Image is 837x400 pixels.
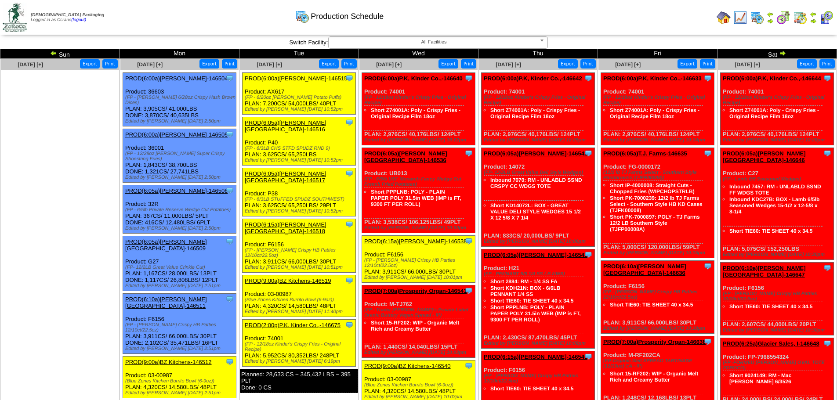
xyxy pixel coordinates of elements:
[245,297,355,303] div: (Blue Zones Kitchen Burrito Bowl (6-9oz))
[362,148,475,233] div: Product: UB013 PLAN: 3,538CS / 106,125LBS / 49PLT
[225,186,234,195] img: Tooltip
[767,11,774,18] img: arrowleft.gif
[125,207,236,213] div: (FP - 6/5lb Private Reserve Wedge Cut Potatoes)
[364,150,447,163] a: PROD(6:05a)[PERSON_NAME][GEOGRAPHIC_DATA]-146536
[482,148,595,247] div: Product: 14072 PLAN: 833CS / 20,000LBS / 9PLT
[225,295,234,303] img: Tooltip
[723,137,833,143] div: Edited by [PERSON_NAME] [DATE] 10:28pm
[723,328,833,333] div: Edited by [PERSON_NAME] [DATE] 10:30pm
[125,175,236,180] div: Edited by [PERSON_NAME] [DATE] 2:50pm
[490,177,582,189] a: Inbound 7070: RM - UNLABLD SSND CRSPY CC WDGS TOTE
[490,386,573,392] a: Short TIE60: TIE SHEET 40 x 34.5
[823,339,832,348] img: Tooltip
[364,288,467,294] a: PROD(7:00a)Prosperity Organ-146541
[610,302,693,308] a: Short TIE60: TIE SHEET 40 x 34.5
[245,322,341,328] a: PROD(2:00p)P.K, Kinder Co.,-146675
[810,18,817,25] img: arrowright.gif
[295,9,309,23] img: calendarprod.gif
[558,59,578,68] button: Export
[723,75,821,82] a: PROD(6:00a)P.K, Kinder Co.,-146644
[125,283,236,288] div: Edited by [PERSON_NAME] [DATE] 2:51pm
[125,322,236,333] div: (FP - [PERSON_NAME] Crispy HB Patties 12/10ct/22.5oz)
[584,250,593,259] img: Tooltip
[245,248,355,258] div: (FP - [PERSON_NAME] Crispy HB Patties 12/10ct/22.5oz)
[603,358,714,369] div: (FP-Organic Melt SPREAD TARTINADE (12/13oz) CA - IP)
[601,73,714,145] div: Product: 74001 PLAN: 2,976CS / 40,176LBS / 124PLT
[120,49,239,59] td: Mon
[729,228,812,234] a: Short TIE60: TIE SHEET 40 x 34.5
[311,12,384,21] span: Production Schedule
[245,197,355,202] div: (FP - 6/3LB STUFFED SPUDZ SOUTHWEST)
[700,59,715,68] button: Print
[723,291,833,302] div: (FP - [PERSON_NAME] Crispy HB Patties 12/10ct/22.5oz)
[243,219,356,273] div: Product: F6156 PLAN: 3,911CS / 66,000LBS / 30PLT
[125,95,236,105] div: (FP - [PERSON_NAME] 6/28oz Crispy Hash Brown Dices)
[610,195,703,213] a: Short PK-7000239: 12/2 lb TJ Farms Select - Southern Style HB KD Cases (TJFK00008)
[584,352,593,361] img: Tooltip
[345,321,354,329] img: Tooltip
[332,37,536,47] span: All Facilities
[484,271,594,277] div: (FP - PENNANT 6/6 1/4 SS LB NWS)
[438,59,458,68] button: Export
[610,107,699,119] a: Short Z74001A: Poly - Crispy Fries - Original Recipe Film 18oz
[482,73,595,145] div: Product: 74001 PLAN: 2,976CS / 40,176LBS / 124PLT
[580,59,596,68] button: Print
[371,107,460,119] a: Short Z74001A: Poly - Crispy Fries - Original Recipe Film 18oz
[125,346,236,351] div: Edited by [PERSON_NAME] [DATE] 2:51pm
[490,278,558,285] a: Short 2884: RM - 1/4 SS FA
[496,61,521,68] a: [DATE] [+]
[243,320,356,367] div: Product: 74001 PLAN: 5,952CS / 80,352LBS / 248PLT
[371,320,459,332] a: Short 15-RF202: WIP - Organic Melt Rich and Creamy Butter
[482,249,595,349] div: Product: H21 PLAN: 2,430CS / 87,470LBS / 45PLT
[723,340,819,347] a: PROD(6:25a)Glacier Sales, I-146648
[729,196,819,215] a: Inbound KDC27B: BOX - Lamb 6/5lb Seasoned Wedges 15-1/2 x 12-5/8 x 8-1/4
[703,262,712,270] img: Tooltip
[484,341,594,346] div: Edited by [PERSON_NAME] [DATE] 10:08pm
[125,119,236,124] div: Edited by [PERSON_NAME] [DATE] 2:50pm
[364,394,475,400] div: Edited by [PERSON_NAME] [DATE] 10:03pm
[319,59,339,68] button: Export
[733,11,747,25] img: line_graph.gif
[125,75,228,82] a: PROD(6:00a)[PERSON_NAME]-146504
[478,49,598,59] td: Thu
[603,263,686,276] a: PROD(6:10a)[PERSON_NAME][GEOGRAPHIC_DATA]-146636
[243,73,356,115] div: Product: AX617 PLAN: 7,200CS / 54,000LBS / 40PLT
[721,148,834,260] div: Product: C27 PLAN: 5,075CS / 152,250LBS
[584,149,593,158] img: Tooltip
[723,95,833,105] div: (FP - 12/18oz Kinder's Crispy Fries - Original Recipe)
[50,50,57,57] img: arrowleft.gif
[341,59,357,68] button: Print
[484,95,594,105] div: (FP - 12/18oz Kinder's Crispy Fries - Original Recipe)
[240,369,358,393] div: Planned: 28,633 CS ~ 345,432 LBS ~ 395 PLT Done: 0 CS
[484,239,594,244] div: Edited by [PERSON_NAME] [DATE] 10:06pm
[0,49,120,59] td: Sun
[490,202,581,221] a: Short KD14072L: BOX - GREAT VALUE DELI STYLE WEDGES 15 1/2 X 12 5/8 X 7 1/4
[603,75,702,82] a: PROD(6:00a)P.K, Kinder Co.,-146633
[823,149,832,158] img: Tooltip
[102,59,118,68] button: Print
[245,170,326,184] a: PROD(6:05a)[PERSON_NAME][GEOGRAPHIC_DATA]-146517
[610,182,695,195] a: Short IP-4000008: Straight Cuts - Chopped Fries (WIPCHOPSTRLB)
[199,59,219,68] button: Export
[750,11,764,25] img: calendarprod.gif
[364,238,467,245] a: PROD(6:15a)[PERSON_NAME]-146538
[721,73,834,145] div: Product: 74001 PLAN: 2,976CS / 40,176LBS / 124PLT
[31,13,104,22] span: Logged in as Ccrane
[364,75,463,82] a: PROD(6:00a)P.K, Kinder Co.,-146640
[245,221,326,234] a: PROD(6:15a)[PERSON_NAME][GEOGRAPHIC_DATA]-146518
[464,361,473,370] img: Tooltip
[364,363,451,369] a: PROD(9:00a)BZ Kitchens-146540
[18,61,43,68] span: [DATE] [+]
[257,61,282,68] a: [DATE] [+]
[137,61,163,68] span: [DATE] [+]
[225,130,234,139] img: Tooltip
[490,285,560,297] a: Short KDH21N: BOX - 6/6LB PENNANT 1/4 SS
[797,59,817,68] button: Export
[362,285,475,358] div: Product: M-TJ762 PLAN: 1,440CS / 14,040LBS / 15PLT
[723,150,806,163] a: PROD(6:05a)[PERSON_NAME][GEOGRAPHIC_DATA]-146646
[729,184,821,196] a: Inbound 7457: RM - UNLABLD SSND FF WDGS TOTE
[245,359,355,364] div: Edited by [PERSON_NAME] [DATE] 6:19pm
[245,158,355,163] div: Edited by [PERSON_NAME] [DATE] 10:52pm
[735,61,760,68] a: [DATE] [+]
